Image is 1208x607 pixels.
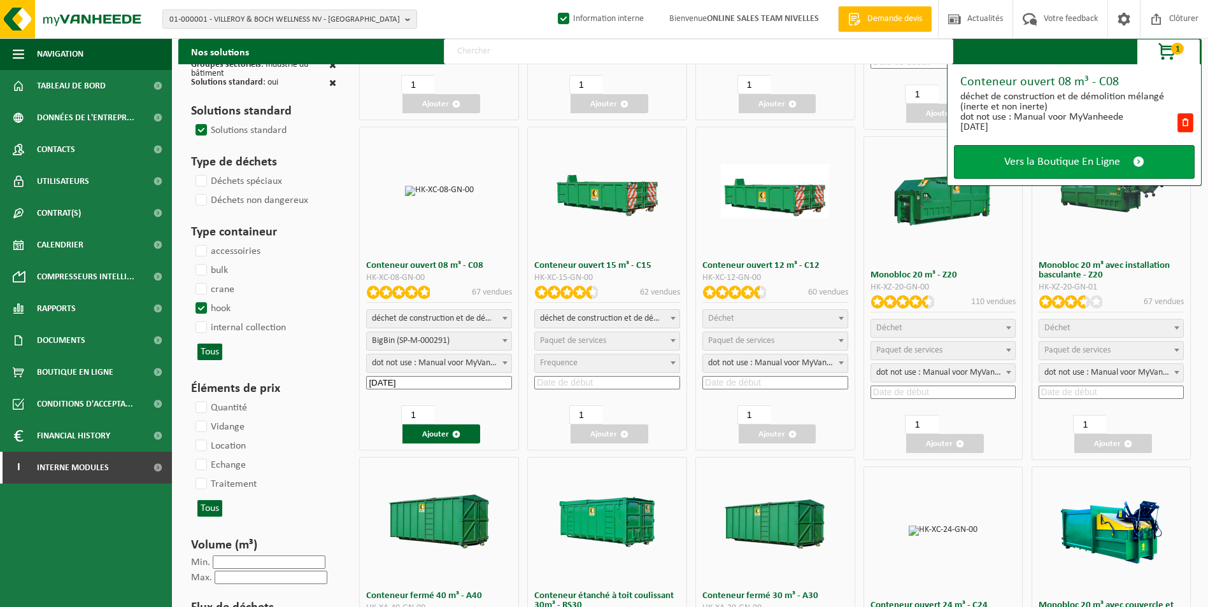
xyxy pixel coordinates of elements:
div: HK-XC-12-GN-00 [702,274,848,283]
label: Déchets non dangereux [193,191,308,210]
img: HK-XZ-20-GN-12 [1057,477,1165,585]
div: HK-XZ-20-GN-01 [1039,283,1184,292]
label: Echange [193,456,246,475]
span: Paquet de services [540,336,606,345]
p: 110 vendues [971,295,1016,309]
h3: Type containeur [191,223,336,242]
span: Groupes sectoriels [191,60,261,69]
label: Vidange [193,417,245,436]
span: Interne modules [37,452,109,484]
h3: Éléments de prix [191,379,336,398]
input: 1 [737,75,771,94]
span: Déchet [708,314,734,323]
p: 67 vendues [472,286,512,299]
input: 1 [569,405,602,424]
span: Compresseurs intelli... [37,261,134,293]
h3: Monobloc 20 m³ avec installation basculante - Z20 [1039,261,1184,280]
button: Ajouter [571,94,648,113]
label: Déchets spéciaux [193,172,282,191]
label: internal collection [193,318,286,337]
span: I [13,452,24,484]
button: Ajouter [739,424,816,443]
span: Déchet [1044,323,1070,333]
div: : oui [191,78,278,89]
span: 01-000001 - VILLEROY & BOCH WELLNESS NV - [GEOGRAPHIC_DATA] [169,10,400,29]
button: Ajouter [571,424,648,443]
p: 67 vendues [1144,295,1184,309]
input: 1 [569,75,602,94]
label: bulk [193,261,228,280]
button: Ajouter [906,104,984,123]
span: Paquet de services [1044,345,1111,355]
img: HK-XA-40-GN-00 [385,494,494,548]
img: HK-XC-24-GN-00 [909,526,977,536]
span: Utilisateurs [37,165,89,197]
button: Ajouter [402,94,480,113]
button: Ajouter [402,424,480,443]
span: Contacts [37,134,75,165]
button: 01-000001 - VILLEROY & BOCH WELLNESS NV - [GEOGRAPHIC_DATA] [162,10,417,29]
span: dot not use : Manual voor MyVanheede [702,354,848,373]
span: dot not use : Manual voor MyVanheede [703,354,848,372]
input: Date de début [870,386,1016,399]
input: Date de début [366,376,512,389]
span: dot not use : Manual voor MyVanheede [1039,364,1184,382]
button: Ajouter [906,434,984,453]
span: Conditions d'accepta... [37,388,133,420]
label: hook [193,299,231,318]
label: Quantité [193,398,247,417]
strong: ONLINE SALES TEAM NIVELLES [707,14,819,24]
img: HK-XC-15-GN-00 [553,164,662,218]
span: déchet de construction et de démolition mélangé (inerte et non inerte) [534,309,680,328]
span: Calendrier [37,229,83,261]
input: Chercher [444,39,953,64]
h3: Volume (m³) [191,536,336,555]
span: Contrat(s) [37,197,81,229]
h3: Conteneur ouvert 15 m³ - C15 [534,261,680,270]
label: Solutions standard [193,121,287,140]
label: Max. [191,573,212,583]
span: Données de l'entrepr... [37,102,134,134]
span: déchet de construction et de démolition mélangé (inerte et non inerte) [535,310,679,328]
span: BigBin (SP-M-000291) [367,332,511,350]
label: Location [193,436,246,456]
div: HK-XC-15-GN-00 [534,274,680,283]
span: BigBin (SP-M-000291) [366,331,512,351]
label: Min. [191,557,210,568]
button: Ajouter [739,94,816,113]
button: Tous [197,500,222,517]
input: 1 [737,405,771,424]
h2: Nos solutions [178,39,262,64]
span: 1 [1171,43,1184,55]
img: HK-XC-08-GN-00 [405,186,474,196]
span: dot not use : Manual voor MyVanheede [1039,363,1184,382]
span: Tableau de bord [37,70,106,102]
span: dot not use : Manual voor MyVanheede [367,354,511,372]
a: Demande devis [838,6,932,32]
span: déchet de construction et de démolition mélangé (inerte et non inerte) [366,309,512,328]
span: Navigation [37,38,83,70]
h3: Conteneur fermé 30 m³ - A30 [702,591,848,601]
span: Paquet de services [876,345,942,355]
span: Documents [37,324,85,356]
img: HK-RS-30-GN-00 [553,494,662,548]
span: Financial History [37,420,110,452]
img: HK-XA-30-GN-00 [721,494,829,548]
span: Paquet de services [708,336,774,345]
input: Date de début [534,376,680,389]
span: déchet de construction et de démolition mélangé (inerte et non inerte) [367,310,511,328]
input: 1 [905,415,938,434]
div: Conteneur ouvert 08 m³ - C08 [960,76,1195,88]
span: Boutique en ligne [37,356,113,388]
h3: Type de déchets [191,153,336,172]
input: Date de début [1039,386,1184,399]
img: HK-XC-12-GN-00 [721,164,829,218]
input: 1 [1073,415,1106,434]
label: Traitement [193,475,257,494]
span: Demande devis [864,13,925,25]
button: Ajouter [1074,434,1152,453]
span: Vers la Boutique En Ligne [1004,155,1120,169]
input: 1 [401,405,434,424]
label: Information interne [555,10,644,29]
h3: Conteneur fermé 40 m³ - A40 [366,591,512,601]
